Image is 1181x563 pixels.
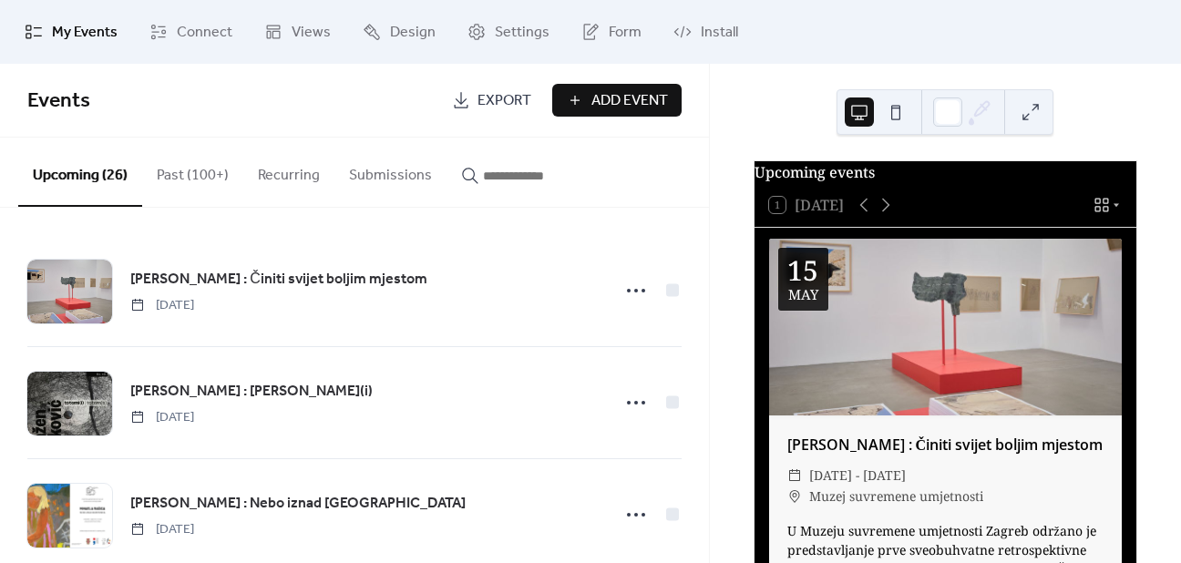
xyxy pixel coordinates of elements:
[243,138,334,205] button: Recurring
[177,22,232,44] span: Connect
[495,22,549,44] span: Settings
[52,22,118,44] span: My Events
[552,84,682,117] button: Add Event
[478,90,531,112] span: Export
[18,138,142,207] button: Upcoming (26)
[809,465,906,486] span: [DATE] - [DATE]
[568,7,655,56] a: Form
[130,296,194,315] span: [DATE]
[787,257,818,284] div: 15
[27,81,90,121] span: Events
[660,7,752,56] a: Install
[787,486,802,507] div: ​
[591,90,668,112] span: Add Event
[787,465,802,486] div: ​
[809,486,983,507] span: Muzej suvremene umjetnosti
[130,268,427,292] a: [PERSON_NAME] : Činiti svijet boljim mjestom
[349,7,449,56] a: Design
[251,7,344,56] a: Views
[454,7,563,56] a: Settings
[130,492,466,516] a: [PERSON_NAME] : Nebo iznad [GEOGRAPHIC_DATA]
[701,22,738,44] span: Install
[788,288,818,302] div: May
[130,493,466,515] span: [PERSON_NAME] : Nebo iznad [GEOGRAPHIC_DATA]
[334,138,447,205] button: Submissions
[769,434,1122,456] div: [PERSON_NAME] : Činiti svijet boljim mjestom
[130,380,373,404] a: [PERSON_NAME] : [PERSON_NAME](i)
[130,381,373,403] span: [PERSON_NAME] : [PERSON_NAME](i)
[136,7,246,56] a: Connect
[130,269,427,291] span: [PERSON_NAME] : Činiti svijet boljim mjestom
[130,520,194,539] span: [DATE]
[142,138,243,205] button: Past (100+)
[438,84,545,117] a: Export
[390,22,436,44] span: Design
[292,22,331,44] span: Views
[130,408,194,427] span: [DATE]
[609,22,642,44] span: Form
[11,7,131,56] a: My Events
[755,161,1136,183] div: Upcoming events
